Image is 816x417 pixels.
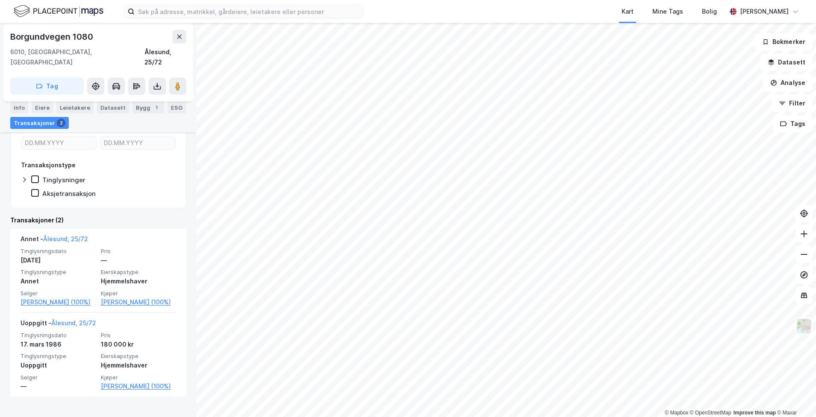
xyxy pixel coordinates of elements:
a: [PERSON_NAME] (100%) [101,381,176,391]
div: Leietakere [56,102,94,114]
div: Annet [21,276,96,286]
a: [PERSON_NAME] (100%) [21,297,96,307]
span: Eierskapstype [101,268,176,276]
div: Uoppgitt - [21,318,96,332]
div: Hjemmelshaver [101,276,176,286]
input: Søk på adresse, matrikkel, gårdeiere, leietakere eller personer [135,5,363,18]
div: Aksjetransaksjon [42,190,96,198]
div: [PERSON_NAME] [740,6,789,17]
button: Tag [10,78,84,95]
a: Ålesund, 25/72 [43,235,88,242]
a: Improve this map [734,410,776,416]
span: Tinglysningstype [21,353,96,360]
a: OpenStreetMap [690,410,731,416]
div: Uoppgitt [21,360,96,370]
div: Ålesund, 25/72 [144,47,186,67]
div: Borgundvegen 1080 [10,30,95,44]
span: Pris [101,248,176,255]
img: logo.f888ab2527a4732fd821a326f86c7f29.svg [14,4,103,19]
div: Kart [622,6,634,17]
div: 2 [57,119,65,127]
a: Ålesund, 25/72 [51,319,96,327]
div: Eiere [32,102,53,114]
div: 1 [152,103,161,112]
span: Eierskapstype [101,353,176,360]
div: — [101,255,176,265]
input: DD.MM.YYYY [21,137,96,149]
span: Selger [21,290,96,297]
div: 17. mars 1986 [21,339,96,350]
span: Selger [21,374,96,381]
a: [PERSON_NAME] (100%) [101,297,176,307]
span: Kjøper [101,290,176,297]
button: Tags [773,115,813,132]
iframe: Chat Widget [773,376,816,417]
button: Datasett [760,54,813,71]
a: Mapbox [665,410,688,416]
div: Mine Tags [652,6,683,17]
span: Tinglysningstype [21,268,96,276]
input: DD.MM.YYYY [100,137,175,149]
span: Kjøper [101,374,176,381]
span: Tinglysningsdato [21,332,96,339]
div: Kontrollprogram for chat [773,376,816,417]
div: Transaksjoner [10,117,69,129]
div: Tinglysninger [42,176,85,184]
span: Pris [101,332,176,339]
img: Z [796,318,812,334]
div: Info [10,102,28,114]
span: Tinglysningsdato [21,248,96,255]
div: ESG [167,102,186,114]
div: Datasett [97,102,129,114]
div: — [21,381,96,391]
div: 180 000 kr [101,339,176,350]
div: Transaksjoner (2) [10,215,186,225]
button: Analyse [763,74,813,91]
div: Annet - [21,234,88,248]
div: Bolig [702,6,717,17]
button: Filter [772,95,813,112]
div: Hjemmelshaver [101,360,176,370]
div: Transaksjonstype [21,160,76,170]
div: 6010, [GEOGRAPHIC_DATA], [GEOGRAPHIC_DATA] [10,47,144,67]
button: Bokmerker [755,33,813,50]
div: [DATE] [21,255,96,265]
div: Bygg [132,102,164,114]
